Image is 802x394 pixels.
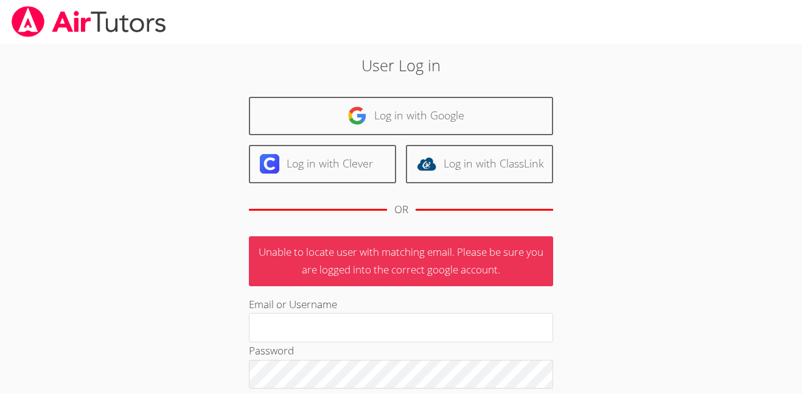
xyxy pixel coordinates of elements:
img: google-logo-50288ca7cdecda66e5e0955fdab243c47b7ad437acaf1139b6f446037453330a.svg [347,106,367,125]
img: classlink-logo-d6bb404cc1216ec64c9a2012d9dc4662098be43eaf13dc465df04b49fa7ab582.svg [417,154,436,174]
a: Log in with ClassLink [406,145,553,183]
img: airtutors_banner-c4298cdbf04f3fff15de1276eac7730deb9818008684d7c2e4769d2f7ddbe033.png [10,6,167,37]
label: Password [249,343,294,357]
img: clever-logo-6eab21bc6e7a338710f1a6ff85c0baf02591cd810cc4098c63d3a4b26e2feb20.svg [260,154,279,174]
label: Email or Username [249,297,337,311]
a: Log in with Google [249,97,553,135]
a: Log in with Clever [249,145,396,183]
p: Unable to locate user with matching email. Please be sure you are logged into the correct google ... [249,236,553,286]
div: OR [394,201,408,219]
h2: User Log in [184,54,618,77]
